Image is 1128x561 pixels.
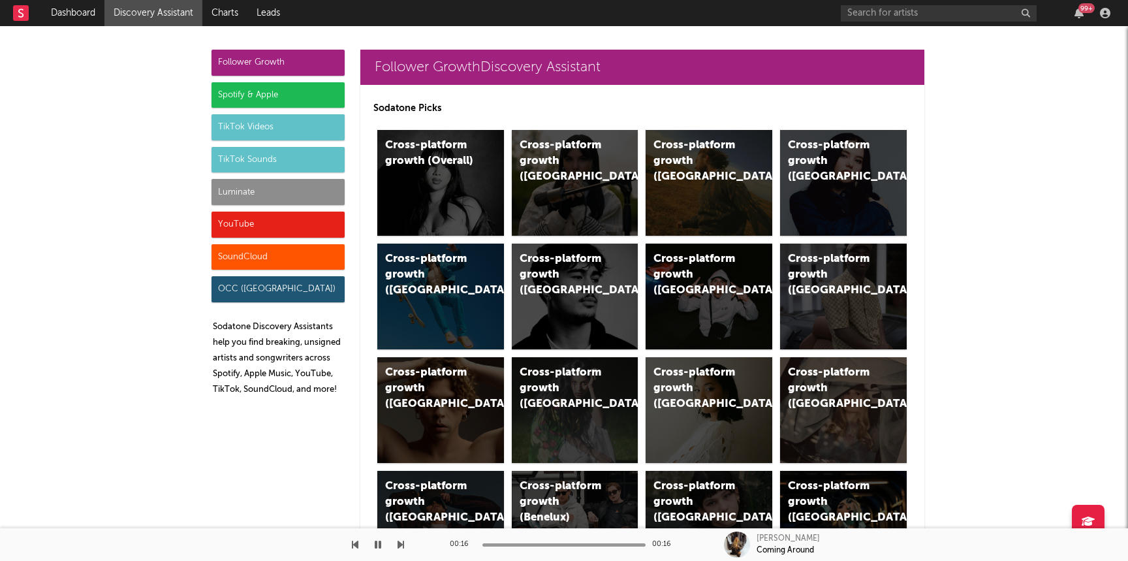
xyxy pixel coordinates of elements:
[520,479,608,526] div: Cross-platform growth (Benelux)
[788,251,877,298] div: Cross-platform growth ([GEOGRAPHIC_DATA])
[788,365,877,412] div: Cross-platform growth ([GEOGRAPHIC_DATA])
[757,533,820,545] div: [PERSON_NAME]
[653,138,742,185] div: Cross-platform growth ([GEOGRAPHIC_DATA])
[512,357,638,463] a: Cross-platform growth ([GEOGRAPHIC_DATA])
[780,244,907,349] a: Cross-platform growth ([GEOGRAPHIC_DATA])
[211,212,345,238] div: YouTube
[653,479,742,526] div: Cross-platform growth ([GEOGRAPHIC_DATA])
[780,357,907,463] a: Cross-platform growth ([GEOGRAPHIC_DATA])
[211,82,345,108] div: Spotify & Apple
[646,130,772,236] a: Cross-platform growth ([GEOGRAPHIC_DATA])
[653,365,742,412] div: Cross-platform growth ([GEOGRAPHIC_DATA])
[385,138,474,169] div: Cross-platform growth (Overall)
[211,50,345,76] div: Follower Growth
[213,319,345,398] p: Sodatone Discovery Assistants help you find breaking, unsigned artists and songwriters across Spo...
[211,179,345,205] div: Luminate
[646,357,772,463] a: Cross-platform growth ([GEOGRAPHIC_DATA])
[385,365,474,412] div: Cross-platform growth ([GEOGRAPHIC_DATA])
[788,479,877,526] div: Cross-platform growth ([GEOGRAPHIC_DATA])
[652,537,678,553] div: 00:16
[373,101,911,116] p: Sodatone Picks
[520,365,608,412] div: Cross-platform growth ([GEOGRAPHIC_DATA])
[211,114,345,140] div: TikTok Videos
[1074,8,1084,18] button: 99+
[788,138,877,185] div: Cross-platform growth ([GEOGRAPHIC_DATA])
[841,5,1037,22] input: Search for artists
[385,251,474,298] div: Cross-platform growth ([GEOGRAPHIC_DATA])
[211,276,345,302] div: OCC ([GEOGRAPHIC_DATA])
[646,244,772,349] a: Cross-platform growth ([GEOGRAPHIC_DATA]/GSA)
[450,537,476,553] div: 00:16
[1078,3,1095,13] div: 99 +
[211,244,345,270] div: SoundCloud
[512,244,638,349] a: Cross-platform growth ([GEOGRAPHIC_DATA])
[360,50,924,85] a: Follower GrowthDiscovery Assistant
[653,251,742,298] div: Cross-platform growth ([GEOGRAPHIC_DATA]/GSA)
[377,244,504,349] a: Cross-platform growth ([GEOGRAPHIC_DATA])
[385,479,474,526] div: Cross-platform growth ([GEOGRAPHIC_DATA])
[512,130,638,236] a: Cross-platform growth ([GEOGRAPHIC_DATA])
[211,147,345,173] div: TikTok Sounds
[780,130,907,236] a: Cross-platform growth ([GEOGRAPHIC_DATA])
[757,545,814,556] div: Coming Around
[520,251,608,298] div: Cross-platform growth ([GEOGRAPHIC_DATA])
[377,357,504,463] a: Cross-platform growth ([GEOGRAPHIC_DATA])
[377,130,504,236] a: Cross-platform growth (Overall)
[520,138,608,185] div: Cross-platform growth ([GEOGRAPHIC_DATA])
